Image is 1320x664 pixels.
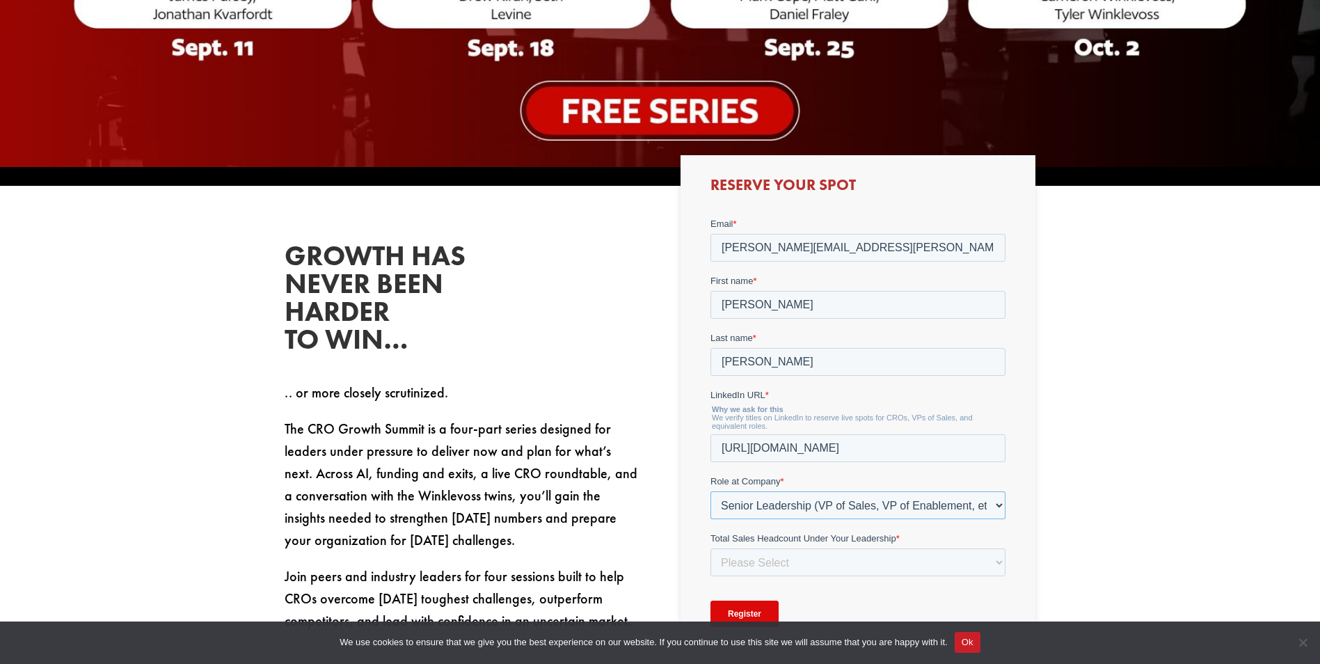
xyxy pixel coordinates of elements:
[285,420,637,549] span: The CRO Growth Summit is a four-part series designed for leaders under pressure to deliver now an...
[285,567,631,630] span: Join peers and industry leaders for four sessions built to help CROs overcome [DATE] toughest cha...
[710,217,1005,651] iframe: Form 0
[1296,635,1310,649] span: No
[955,632,980,653] button: Ok
[285,384,448,402] span: .. or more closely scrutinized.
[340,635,947,649] span: We use cookies to ensure that we give you the best experience on our website. If you continue to ...
[710,177,1005,200] h3: Reserve Your Spot
[285,242,493,361] h2: Growth has never been harder to win…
